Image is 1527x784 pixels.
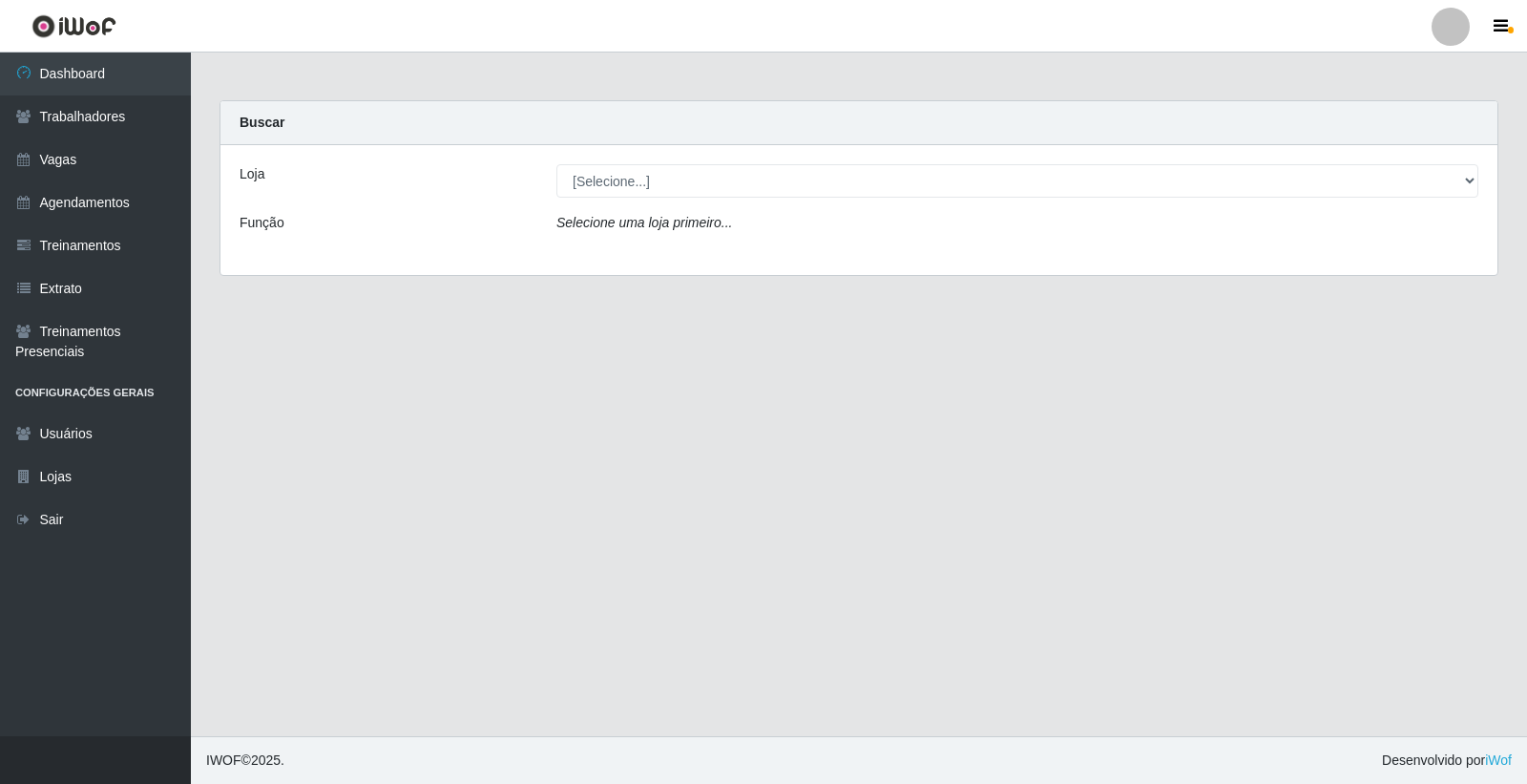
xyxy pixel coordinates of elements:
[31,14,116,38] img: CoreUI Logo
[206,752,241,768] span: IWOF
[240,213,284,233] label: Função
[240,164,264,184] label: Loja
[240,115,284,130] strong: Buscar
[1382,751,1512,771] span: Desenvolvido por
[1485,752,1512,768] a: iWof
[206,751,284,771] span: © 2025 .
[556,215,732,230] i: Selecione uma loja primeiro...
